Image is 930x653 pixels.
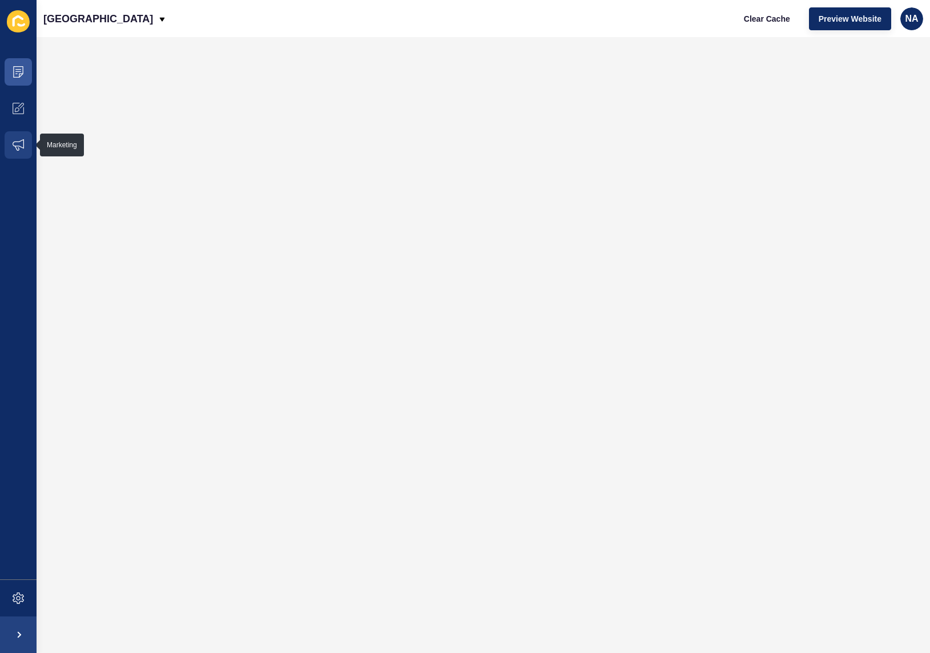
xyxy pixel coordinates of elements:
[819,13,881,25] span: Preview Website
[47,140,77,150] div: Marketing
[905,13,918,25] span: NA
[43,5,153,33] p: [GEOGRAPHIC_DATA]
[744,13,790,25] span: Clear Cache
[734,7,800,30] button: Clear Cache
[809,7,891,30] button: Preview Website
